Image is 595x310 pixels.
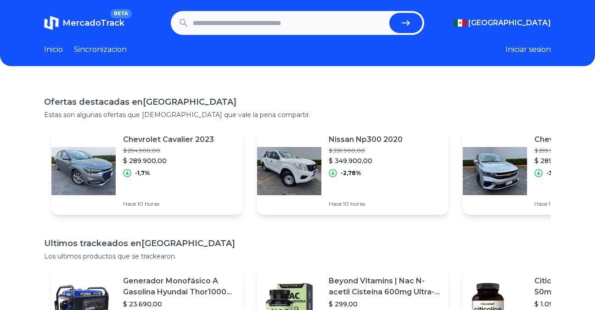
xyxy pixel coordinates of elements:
[454,19,466,27] img: Mexico
[505,44,551,55] button: Iniciar sesion
[341,169,361,177] p: -2,78%
[135,169,150,177] p: -1,7%
[44,110,551,119] p: Estas son algunas ofertas que [DEMOGRAPHIC_DATA] que vale la pena compartir.
[329,200,403,208] p: Hace 10 horas
[62,18,124,28] span: MercadoTrack
[51,127,242,215] a: Featured imageChevrolet Cavalier 2023$ 294.900,00$ 289.900,00-1,7%Hace 10 horas
[257,127,448,215] a: Featured imageNissan Np300 2020$ 359.900,00$ 349.900,00-2,78%Hace 10 horas
[123,147,214,154] p: $ 294.900,00
[123,156,214,165] p: $ 289.900,00
[329,156,403,165] p: $ 349.900,00
[123,134,214,145] p: Chevrolet Cavalier 2023
[44,252,551,261] p: Los ultimos productos que se trackearon.
[546,169,567,177] p: -3,33%
[123,200,214,208] p: Hace 10 horas
[454,17,551,28] button: [GEOGRAPHIC_DATA]
[44,237,551,250] h1: Ultimos trackeados en [GEOGRAPHIC_DATA]
[44,16,124,30] a: MercadoTrackBETA
[110,9,132,18] span: BETA
[44,16,59,30] img: MercadoTrack
[44,44,63,55] a: Inicio
[51,139,116,203] img: Featured image
[468,17,551,28] span: [GEOGRAPHIC_DATA]
[74,44,127,55] a: Sincronizacion
[329,276,441,298] p: Beyond Vitamins | Nac N-acetil Cisteína 600mg Ultra-premium Con Inulina De Agave (prebiótico Natu...
[463,139,527,203] img: Featured image
[329,134,403,145] p: Nissan Np300 2020
[44,96,551,108] h1: Ofertas destacadas en [GEOGRAPHIC_DATA]
[329,147,403,154] p: $ 359.900,00
[329,299,441,309] p: $ 299,00
[257,139,321,203] img: Featured image
[123,299,235,309] p: $ 23.690,00
[123,276,235,298] p: Generador Monofásico A Gasolina Hyundai Thor10000 P 11.5 Kw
